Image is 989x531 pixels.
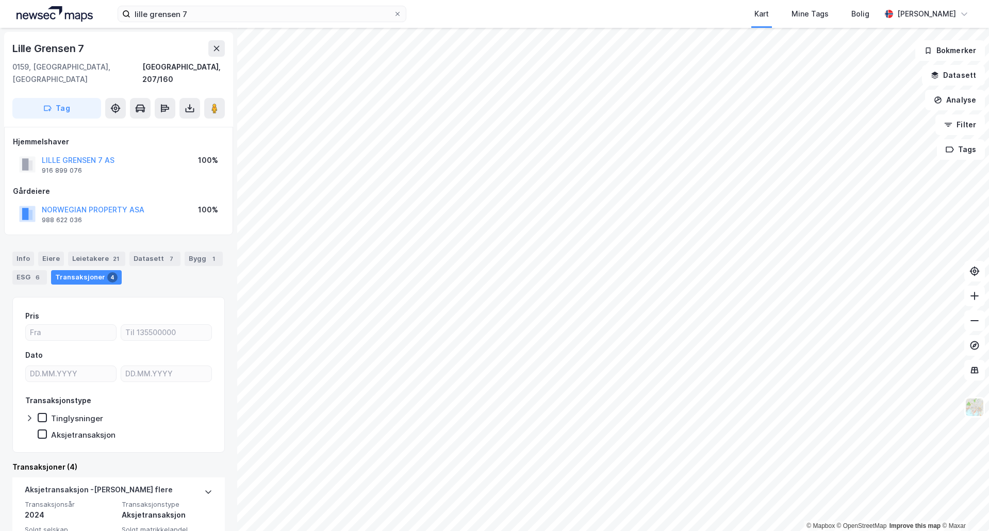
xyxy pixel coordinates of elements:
span: Transaksjonsår [25,500,116,509]
div: 0159, [GEOGRAPHIC_DATA], [GEOGRAPHIC_DATA] [12,61,142,86]
input: Til 135500000 [121,325,211,340]
div: Leietakere [68,252,125,266]
div: 6 [32,272,43,283]
div: 2024 [25,509,116,521]
button: Filter [935,114,985,135]
div: Gårdeiere [13,185,224,197]
input: Fra [26,325,116,340]
button: Bokmerker [915,40,985,61]
div: 100% [198,204,218,216]
button: Tag [12,98,101,119]
div: Eiere [38,252,64,266]
div: Tinglysninger [51,413,103,423]
div: [PERSON_NAME] [897,8,956,20]
div: [GEOGRAPHIC_DATA], 207/160 [142,61,225,86]
div: Mine Tags [792,8,829,20]
img: Z [965,397,984,417]
a: OpenStreetMap [837,522,887,529]
div: 988 622 036 [42,216,82,224]
div: Kart [754,8,769,20]
div: Datasett [129,252,180,266]
div: 100% [198,154,218,167]
a: Improve this map [889,522,941,529]
button: Tags [937,139,985,160]
input: DD.MM.YYYY [26,366,116,381]
button: Datasett [922,65,985,86]
div: Info [12,252,34,266]
button: Analyse [925,90,985,110]
iframe: Chat Widget [937,482,989,531]
div: Transaksjonstype [25,394,91,407]
div: Bolig [851,8,869,20]
input: DD.MM.YYYY [121,366,211,381]
div: Bygg [185,252,223,266]
div: Dato [25,349,43,361]
div: 21 [111,254,121,264]
div: Pris [25,310,39,322]
input: Søk på adresse, matrikkel, gårdeiere, leietakere eller personer [130,6,393,22]
div: Aksjetransaksjon - [PERSON_NAME] flere [25,484,173,500]
div: 4 [107,272,118,283]
div: Hjemmelshaver [13,136,224,148]
div: Lille Grensen 7 [12,40,86,57]
div: ESG [12,270,47,285]
div: 1 [208,254,219,264]
div: Aksjetransaksjon [51,430,116,440]
img: logo.a4113a55bc3d86da70a041830d287a7e.svg [17,6,93,22]
div: Transaksjoner (4) [12,461,225,473]
div: 7 [166,254,176,264]
a: Mapbox [806,522,835,529]
div: 916 899 076 [42,167,82,175]
div: Transaksjoner [51,270,122,285]
span: Transaksjonstype [122,500,212,509]
div: Aksjetransaksjon [122,509,212,521]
